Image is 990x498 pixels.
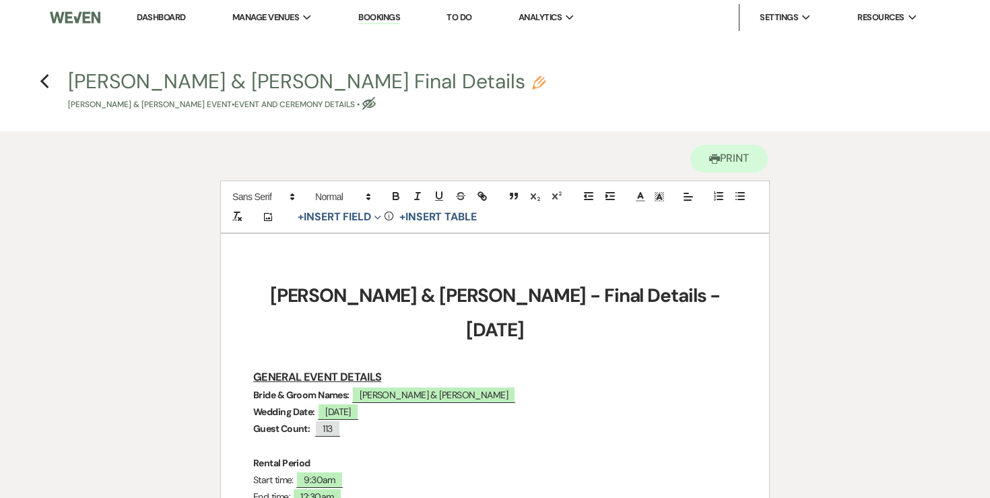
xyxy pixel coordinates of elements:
[253,406,315,418] strong: Wedding Date:
[447,11,471,23] a: To Do
[50,3,100,32] img: Weven Logo
[253,370,381,384] u: GENERAL EVENT DETAILS
[232,11,299,24] span: Manage Venues
[399,212,405,222] span: +
[315,420,340,437] span: 113
[857,11,904,24] span: Resources
[68,71,546,111] button: [PERSON_NAME] & [PERSON_NAME] Final Details[PERSON_NAME] & [PERSON_NAME] Event•Event and Ceremony...
[317,403,359,420] span: [DATE]
[137,11,185,23] a: Dashboard
[395,209,482,225] button: +Insert Table
[690,145,768,173] button: Print
[631,189,650,205] span: Text Color
[253,423,310,435] strong: Guest Count:
[253,389,350,401] strong: Bride & Groom Names:
[519,11,562,24] span: Analytics
[68,98,546,111] p: [PERSON_NAME] & [PERSON_NAME] Event • Event and Ceremony Details •
[358,11,400,24] a: Bookings
[679,189,698,205] span: Alignment
[270,283,724,342] strong: [PERSON_NAME] & [PERSON_NAME] - Final Details - [DATE]
[253,457,310,469] strong: Rental Period
[293,209,386,225] button: Insert Field
[760,11,798,24] span: Settings
[298,212,304,222] span: +
[650,189,669,205] span: Text Background Color
[309,189,375,205] span: Header Formats
[253,472,737,489] p: Start time:
[296,471,343,488] span: 9:30am
[352,386,516,403] span: [PERSON_NAME] & [PERSON_NAME]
